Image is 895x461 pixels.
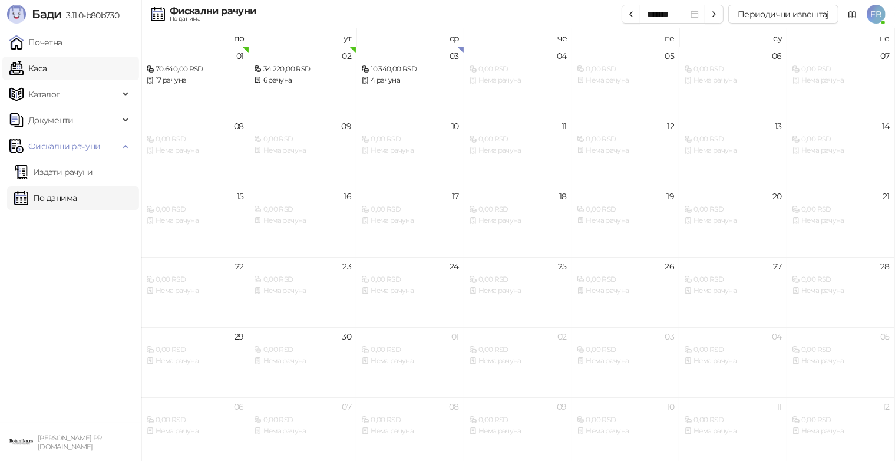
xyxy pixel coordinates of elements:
[665,332,674,341] div: 03
[787,28,895,47] th: не
[356,257,464,327] td: 2025-09-24
[469,344,567,355] div: 0,00 RSD
[342,332,352,341] div: 30
[146,204,244,215] div: 0,00 RSD
[452,192,459,200] div: 17
[792,355,890,367] div: Нема рачуна
[146,285,244,297] div: Нема рачуна
[572,117,680,187] td: 2025-09-12
[7,5,26,24] img: Logo
[684,64,782,75] div: 0,00 RSD
[451,122,459,130] div: 10
[32,7,61,21] span: Бади
[9,31,62,54] a: Почетна
[773,262,782,271] div: 27
[356,327,464,397] td: 2025-10-01
[249,47,357,117] td: 2025-09-02
[361,285,459,297] div: Нема рачуна
[170,6,256,16] div: Фискални рачуни
[146,215,244,226] div: Нема рачуна
[787,117,895,187] td: 2025-09-14
[679,187,787,257] td: 2025-09-20
[146,134,244,145] div: 0,00 RSD
[577,414,675,426] div: 0,00 RSD
[792,344,890,355] div: 0,00 RSD
[684,204,782,215] div: 0,00 RSD
[28,134,100,158] span: Фискални рачуни
[344,192,352,200] div: 16
[792,274,890,285] div: 0,00 RSD
[787,187,895,257] td: 2025-09-21
[464,187,572,257] td: 2025-09-18
[38,434,102,451] small: [PERSON_NAME] PR [DOMAIN_NAME]
[451,332,459,341] div: 01
[880,262,890,271] div: 28
[361,215,459,226] div: Нема рачуна
[684,215,782,226] div: Нема рачуна
[146,64,244,75] div: 70.640,00 RSD
[469,426,567,437] div: Нема рачуна
[450,52,459,60] div: 03
[867,5,886,24] span: EB
[342,52,352,60] div: 02
[772,332,782,341] div: 04
[254,426,352,437] div: Нема рачуна
[249,327,357,397] td: 2025-09-30
[577,355,675,367] div: Нема рачуна
[772,52,782,60] div: 06
[141,187,249,257] td: 2025-09-15
[141,28,249,47] th: по
[356,47,464,117] td: 2025-09-03
[792,285,890,297] div: Нема рачуна
[665,262,674,271] div: 26
[61,10,119,21] span: 3.11.0-b80b730
[577,145,675,156] div: Нема рачуна
[787,327,895,397] td: 2025-10-05
[792,426,890,437] div: Нема рачуна
[254,414,352,426] div: 0,00 RSD
[684,344,782,355] div: 0,00 RSD
[254,145,352,156] div: Нема рачуна
[356,187,464,257] td: 2025-09-17
[666,192,674,200] div: 19
[679,47,787,117] td: 2025-09-06
[449,403,459,411] div: 08
[235,262,244,271] div: 22
[361,75,459,86] div: 4 рачуна
[361,64,459,75] div: 10.340,00 RSD
[792,64,890,75] div: 0,00 RSD
[469,355,567,367] div: Нема рачуна
[146,426,244,437] div: Нема рачуна
[469,285,567,297] div: Нема рачуна
[28,83,60,106] span: Каталог
[880,332,890,341] div: 05
[146,344,244,355] div: 0,00 RSD
[146,274,244,285] div: 0,00 RSD
[772,192,782,200] div: 20
[464,117,572,187] td: 2025-09-11
[9,430,33,454] img: 64x64-companyLogo-0e2e8aaa-0bd2-431b-8613-6e3c65811325.png
[679,327,787,397] td: 2025-10-04
[684,285,782,297] div: Нема рачуна
[170,16,256,22] div: По данима
[572,187,680,257] td: 2025-09-19
[882,122,890,130] div: 14
[464,47,572,117] td: 2025-09-04
[684,355,782,367] div: Нема рачуна
[249,257,357,327] td: 2025-09-23
[9,57,47,80] a: Каса
[141,47,249,117] td: 2025-09-01
[249,117,357,187] td: 2025-09-09
[249,28,357,47] th: ут
[728,5,838,24] button: Периодични извештај
[880,52,890,60] div: 07
[883,403,890,411] div: 12
[237,192,244,200] div: 15
[464,257,572,327] td: 2025-09-25
[792,75,890,86] div: Нема рачуна
[792,145,890,156] div: Нема рачуна
[792,215,890,226] div: Нема рачуна
[14,186,77,210] a: По данима
[361,145,459,156] div: Нема рачуна
[464,28,572,47] th: че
